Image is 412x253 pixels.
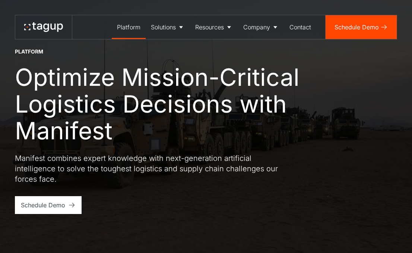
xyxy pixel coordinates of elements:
[151,23,176,32] div: Solutions
[112,15,146,39] a: Platform
[284,15,316,39] a: Contact
[195,23,224,32] div: Resources
[15,64,328,144] h1: Optimize Mission-Critical Logistics Decisions with Manifest
[21,201,65,210] div: Schedule Demo
[15,153,283,184] p: Manifest combines expert knowledge with next-generation artificial intelligence to solve the toug...
[243,23,270,32] div: Company
[146,15,190,39] a: Solutions
[289,23,311,32] div: Contact
[15,48,43,55] div: Platform
[15,196,82,214] a: Schedule Demo
[335,23,379,32] div: Schedule Demo
[117,23,140,32] div: Platform
[190,15,238,39] a: Resources
[238,15,284,39] a: Company
[326,15,397,39] a: Schedule Demo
